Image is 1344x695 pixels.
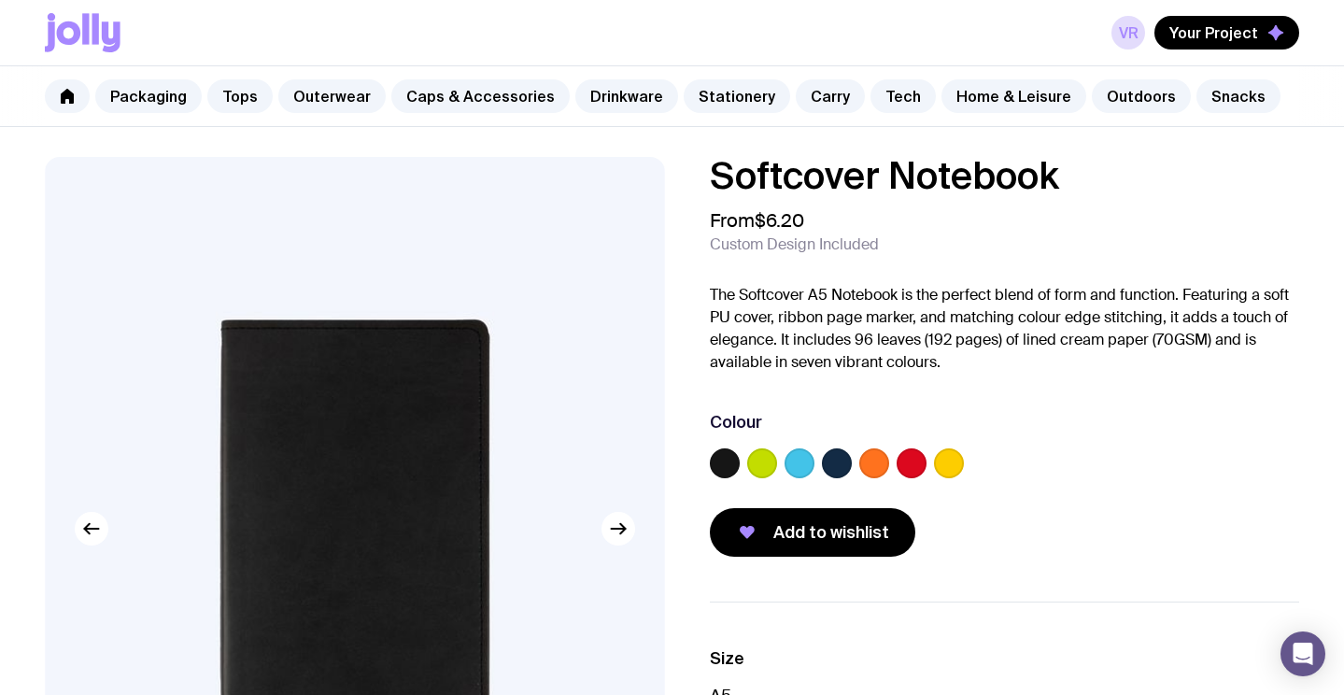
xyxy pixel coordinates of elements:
a: Outdoors [1092,79,1191,113]
span: Custom Design Included [710,235,879,254]
button: Add to wishlist [710,508,915,557]
a: VR [1111,16,1145,50]
button: Your Project [1154,16,1299,50]
h3: Colour [710,411,762,433]
a: Carry [796,79,865,113]
a: Drinkware [575,79,678,113]
span: $6.20 [755,208,804,233]
div: Open Intercom Messenger [1280,631,1325,676]
a: Packaging [95,79,202,113]
a: Snacks [1196,79,1280,113]
a: Tech [870,79,936,113]
a: Home & Leisure [941,79,1086,113]
span: Add to wishlist [773,521,889,544]
span: Your Project [1169,23,1258,42]
h3: Size [710,647,1300,670]
a: Tops [207,79,273,113]
p: The Softcover A5 Notebook is the perfect blend of form and function. Featuring a soft PU cover, r... [710,284,1300,374]
h1: Softcover Notebook [710,157,1300,194]
span: From [710,209,804,232]
a: Outerwear [278,79,386,113]
a: Caps & Accessories [391,79,570,113]
a: Stationery [684,79,790,113]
